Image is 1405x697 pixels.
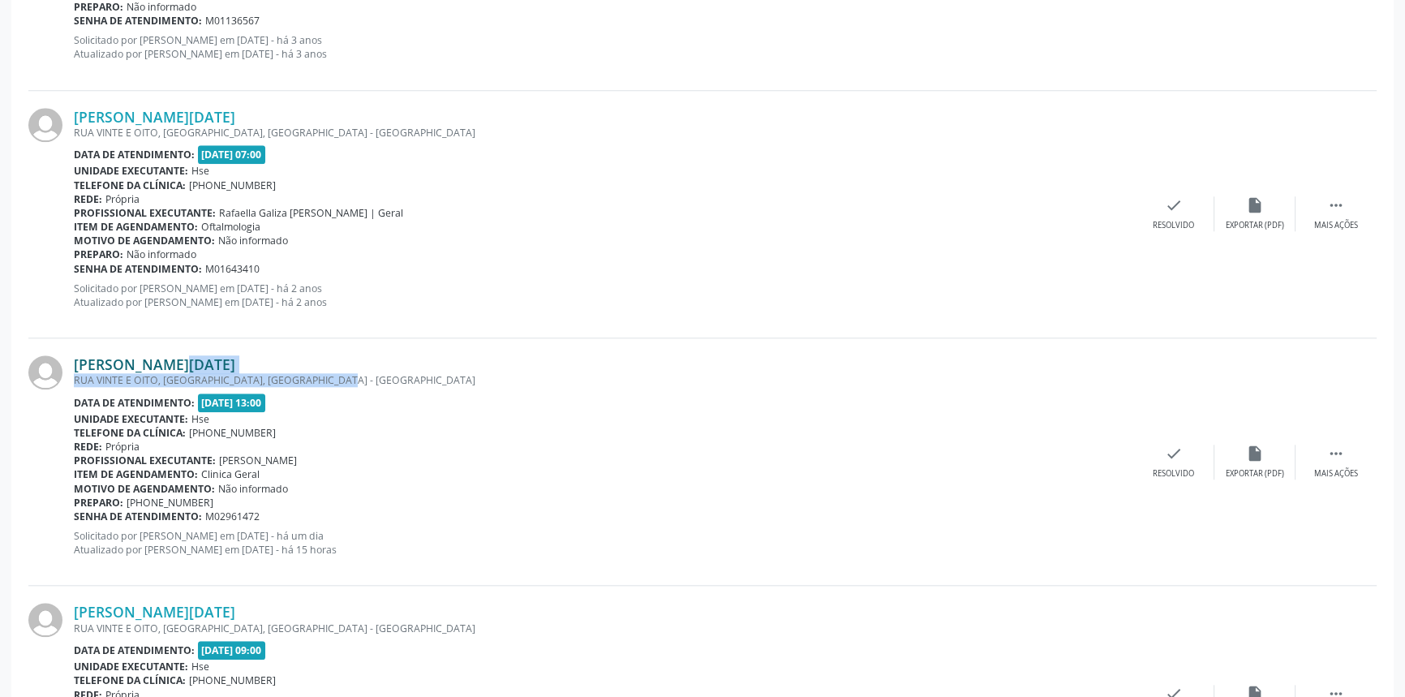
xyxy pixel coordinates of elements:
span: [PHONE_NUMBER] [127,496,213,510]
span: M01136567 [205,14,260,28]
p: Solicitado por [PERSON_NAME] em [DATE] - há 3 anos Atualizado por [PERSON_NAME] em [DATE] - há 3 ... [74,33,1133,61]
div: Resolvido [1153,220,1194,231]
span: Própria [105,192,140,206]
b: Senha de atendimento: [74,14,202,28]
div: RUA VINTE E OITO, [GEOGRAPHIC_DATA], [GEOGRAPHIC_DATA] - [GEOGRAPHIC_DATA] [74,622,1133,635]
a: [PERSON_NAME][DATE] [74,603,235,621]
span: Hse [191,412,209,426]
b: Motivo de agendamento: [74,482,215,496]
span: M01643410 [205,262,260,276]
span: [PHONE_NUMBER] [189,673,276,687]
img: img [28,603,62,637]
i: check [1165,445,1183,463]
img: img [28,108,62,142]
a: [PERSON_NAME][DATE] [74,355,235,373]
p: Solicitado por [PERSON_NAME] em [DATE] - há um dia Atualizado por [PERSON_NAME] em [DATE] - há 15... [74,529,1133,557]
b: Item de agendamento: [74,467,198,481]
b: Profissional executante: [74,454,216,467]
span: Não informado [218,482,288,496]
b: Profissional executante: [74,206,216,220]
b: Unidade executante: [74,412,188,426]
div: Mais ações [1314,468,1358,480]
p: Solicitado por [PERSON_NAME] em [DATE] - há 2 anos Atualizado por [PERSON_NAME] em [DATE] - há 2 ... [74,282,1133,309]
b: Preparo: [74,496,123,510]
b: Preparo: [74,247,123,261]
span: [PERSON_NAME] [219,454,297,467]
span: [DATE] 09:00 [198,641,266,660]
span: Clinica Geral [201,467,260,481]
div: Resolvido [1153,468,1194,480]
span: Hse [191,660,209,673]
div: Mais ações [1314,220,1358,231]
div: Exportar (PDF) [1226,468,1284,480]
div: RUA VINTE E OITO, [GEOGRAPHIC_DATA], [GEOGRAPHIC_DATA] - [GEOGRAPHIC_DATA] [74,126,1133,140]
span: Hse [191,164,209,178]
span: Própria [105,440,140,454]
b: Telefone da clínica: [74,426,186,440]
b: Senha de atendimento: [74,262,202,276]
i: insert_drive_file [1246,445,1264,463]
b: Rede: [74,192,102,206]
span: Não informado [127,247,196,261]
b: Motivo de agendamento: [74,234,215,247]
b: Data de atendimento: [74,396,195,410]
b: Rede: [74,440,102,454]
b: Unidade executante: [74,164,188,178]
i:  [1327,445,1345,463]
span: Oftalmologia [201,220,260,234]
span: [PHONE_NUMBER] [189,179,276,192]
b: Unidade executante: [74,660,188,673]
i: check [1165,196,1183,214]
span: Não informado [218,234,288,247]
i:  [1327,196,1345,214]
b: Telefone da clínica: [74,673,186,687]
b: Item de agendamento: [74,220,198,234]
span: M02961472 [205,510,260,523]
b: Telefone da clínica: [74,179,186,192]
span: [DATE] 13:00 [198,394,266,412]
i: insert_drive_file [1246,196,1264,214]
b: Data de atendimento: [74,643,195,657]
div: RUA VINTE E OITO, [GEOGRAPHIC_DATA], [GEOGRAPHIC_DATA] - [GEOGRAPHIC_DATA] [74,373,1133,387]
span: Rafaella Galiza [PERSON_NAME] | Geral [219,206,403,220]
img: img [28,355,62,389]
b: Data de atendimento: [74,148,195,161]
div: Exportar (PDF) [1226,220,1284,231]
span: [DATE] 07:00 [198,145,266,164]
b: Senha de atendimento: [74,510,202,523]
span: [PHONE_NUMBER] [189,426,276,440]
a: [PERSON_NAME][DATE] [74,108,235,126]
